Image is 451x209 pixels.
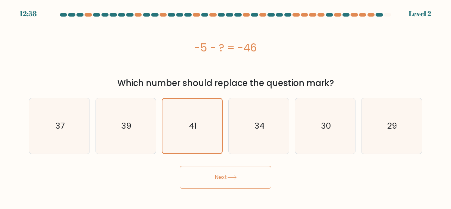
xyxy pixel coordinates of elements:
[387,120,397,132] text: 29
[121,120,131,132] text: 39
[20,8,37,19] div: 12:58
[180,166,271,189] button: Next
[55,120,64,132] text: 37
[321,120,331,132] text: 30
[33,77,418,90] div: Which number should replace the question mark?
[29,40,422,56] div: -5 - ? = -46
[254,120,264,132] text: 34
[409,8,431,19] div: Level 2
[189,120,197,131] text: 41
